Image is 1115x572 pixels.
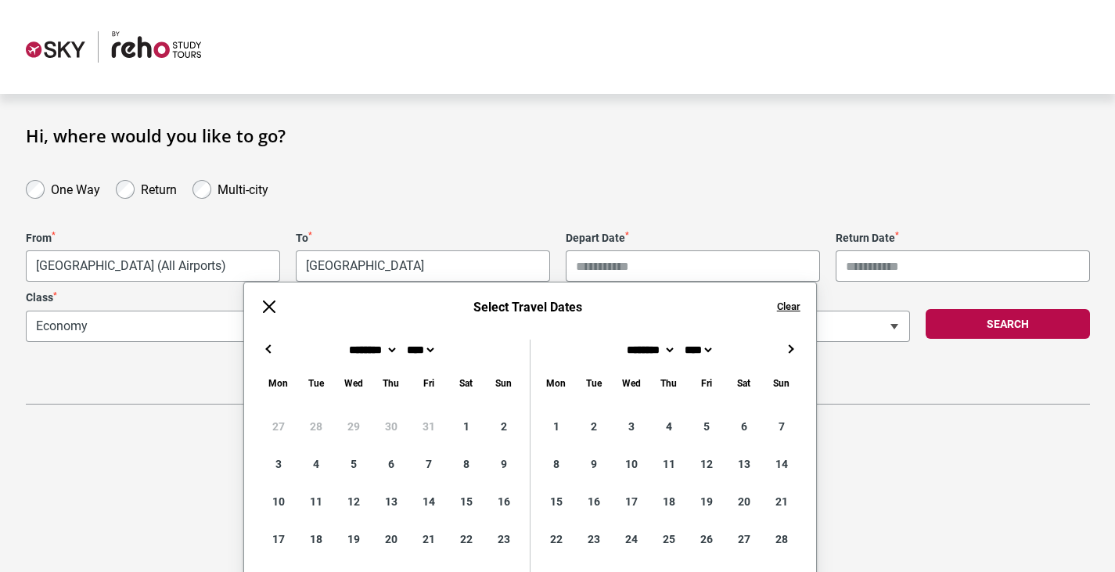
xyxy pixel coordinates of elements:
[26,125,1090,146] h1: Hi, where would you like to go?
[575,520,613,558] div: 23
[260,445,297,483] div: 3
[566,232,820,245] label: Depart Date
[538,374,575,392] div: Monday
[613,483,650,520] div: 17
[763,445,800,483] div: 14
[575,374,613,392] div: Tuesday
[448,445,485,483] div: 8
[410,520,448,558] div: 21
[335,374,372,392] div: Wednesday
[650,408,688,445] div: 4
[260,520,297,558] div: 17
[763,483,800,520] div: 21
[725,483,763,520] div: 20
[650,445,688,483] div: 11
[613,520,650,558] div: 24
[51,178,100,197] label: One Way
[782,340,800,358] button: →
[297,483,335,520] div: 11
[448,483,485,520] div: 15
[538,445,575,483] div: 8
[26,232,280,245] label: From
[335,408,372,445] div: 29
[27,311,459,341] span: Economy
[836,232,1090,245] label: Return Date
[410,483,448,520] div: 14
[141,178,177,197] label: Return
[372,520,410,558] div: 20
[763,408,800,445] div: 7
[335,483,372,520] div: 12
[26,291,460,304] label: Class
[260,340,279,358] button: ←
[575,483,613,520] div: 16
[448,408,485,445] div: 1
[926,309,1090,339] button: Search
[26,250,280,282] span: Melbourne, Australia
[485,520,523,558] div: 23
[688,445,725,483] div: 12
[335,520,372,558] div: 19
[688,374,725,392] div: Friday
[575,408,613,445] div: 2
[538,408,575,445] div: 1
[575,445,613,483] div: 9
[27,251,279,281] span: Melbourne, Australia
[485,483,523,520] div: 16
[613,408,650,445] div: 3
[297,251,549,281] span: Tokyo, Japan
[372,483,410,520] div: 13
[296,250,550,282] span: Tokyo, Japan
[650,520,688,558] div: 25
[297,445,335,483] div: 4
[410,445,448,483] div: 7
[485,445,523,483] div: 9
[725,445,763,483] div: 13
[260,408,297,445] div: 27
[335,445,372,483] div: 5
[777,300,800,314] button: Clear
[297,520,335,558] div: 18
[763,520,800,558] div: 28
[297,408,335,445] div: 28
[410,408,448,445] div: 31
[725,408,763,445] div: 6
[485,408,523,445] div: 2
[538,483,575,520] div: 15
[650,374,688,392] div: Thursday
[448,374,485,392] div: Saturday
[260,374,297,392] div: Monday
[725,520,763,558] div: 27
[448,520,485,558] div: 22
[538,520,575,558] div: 22
[297,374,335,392] div: Tuesday
[260,483,297,520] div: 10
[296,232,550,245] label: To
[410,374,448,392] div: Friday
[218,178,268,197] label: Multi-city
[613,445,650,483] div: 10
[372,408,410,445] div: 30
[26,311,460,342] span: Economy
[372,445,410,483] div: 6
[372,374,410,392] div: Thursday
[688,408,725,445] div: 5
[688,483,725,520] div: 19
[294,300,761,315] h6: Select Travel Dates
[650,483,688,520] div: 18
[485,374,523,392] div: Sunday
[613,374,650,392] div: Wednesday
[688,520,725,558] div: 26
[725,374,763,392] div: Saturday
[763,374,800,392] div: Sunday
